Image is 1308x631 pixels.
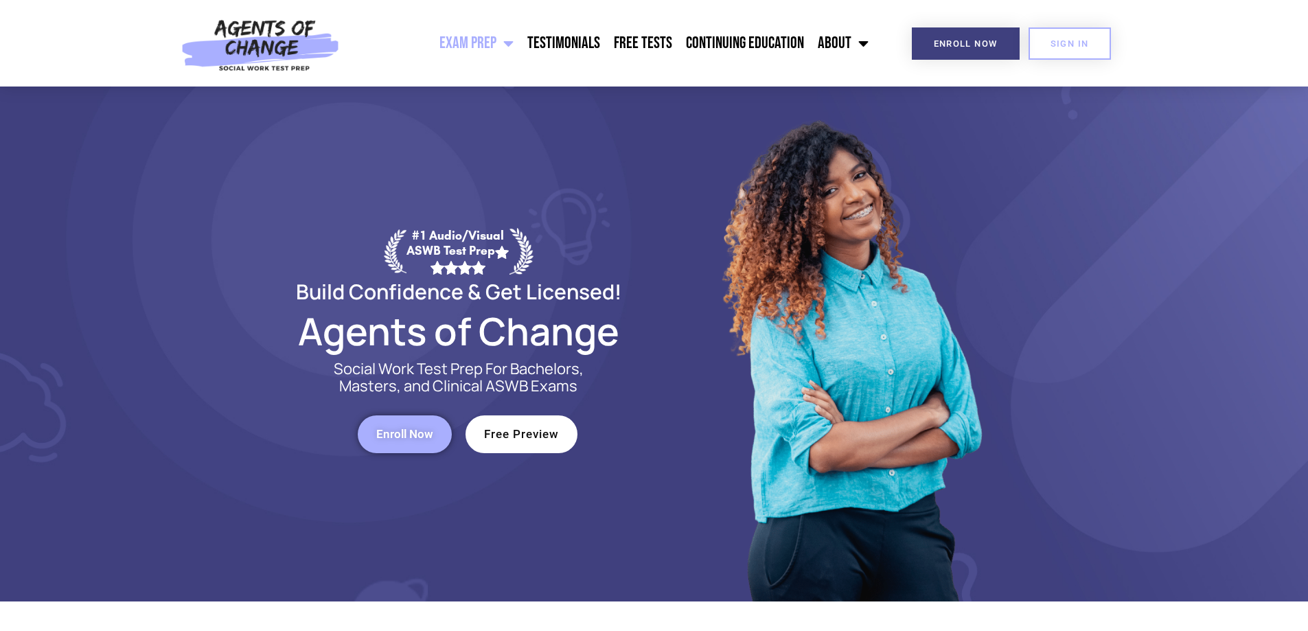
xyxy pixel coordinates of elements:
h2: Build Confidence & Get Licensed! [263,282,654,301]
a: Enroll Now [358,415,452,453]
h2: Agents of Change [263,315,654,347]
span: Free Preview [484,428,559,440]
p: Social Work Test Prep For Bachelors, Masters, and Clinical ASWB Exams [318,360,599,395]
a: Testimonials [520,26,607,60]
span: Enroll Now [376,428,433,440]
nav: Menu [347,26,875,60]
a: SIGN IN [1029,27,1111,60]
img: Website Image 1 (1) [713,87,987,601]
a: Continuing Education [679,26,811,60]
a: About [811,26,875,60]
a: Free Tests [607,26,679,60]
span: Enroll Now [934,39,998,48]
span: SIGN IN [1051,39,1089,48]
div: #1 Audio/Visual ASWB Test Prep [406,228,509,274]
a: Free Preview [466,415,577,453]
a: Exam Prep [433,26,520,60]
a: Enroll Now [912,27,1020,60]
